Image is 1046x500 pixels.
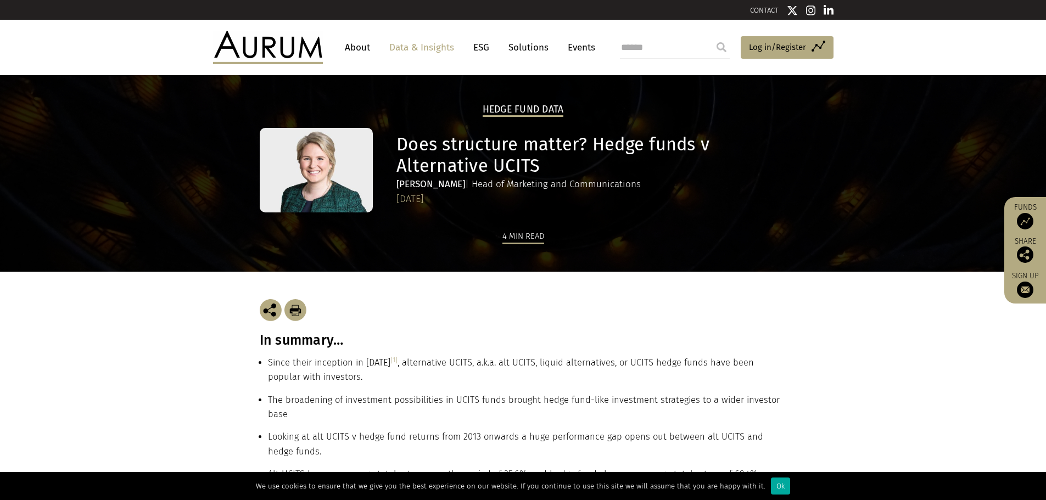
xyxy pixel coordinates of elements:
h1: Does structure matter? Hedge funds v Alternative UCITS [396,134,784,177]
h2: Hedge Fund Data [483,104,564,117]
img: Share this post [1017,246,1033,263]
a: Funds [1010,203,1041,229]
span: Log in/Register [749,41,806,54]
strong: [PERSON_NAME] [396,178,465,190]
div: Ok [771,477,790,495]
li: Looking at alt UCITS v hedge fund returns from 2013 onwards a huge performance gap opens out betw... [268,430,787,467]
input: Submit [711,36,732,58]
li: Since their inception in [DATE] , alternative UCITS, a.k.a. alt UCITS, liquid alternatives, or UC... [268,356,787,393]
img: Twitter icon [787,5,798,16]
a: Sign up [1010,271,1041,298]
div: [DATE] [396,192,784,207]
a: Data & Insights [384,37,460,58]
img: Linkedin icon [824,5,834,16]
a: Solutions [503,37,554,58]
a: Log in/Register [741,36,834,59]
a: [1] [390,356,398,364]
h3: In summary… [260,332,787,349]
div: 4 min read [502,229,544,244]
li: The broadening of investment possibilities in UCITS funds brought hedge fund-like investment stra... [268,393,787,430]
img: Instagram icon [806,5,816,16]
a: Events [562,37,595,58]
a: ESG [468,37,495,58]
li: Alt UCITS have an average total return over the period of 35.6%, and hedge funds have an average ... [268,467,787,490]
img: Access Funds [1017,213,1033,229]
a: CONTACT [750,6,779,14]
div: Share [1010,238,1041,263]
img: Aurum [213,31,323,64]
a: About [339,37,376,58]
img: Sign up to our newsletter [1017,282,1033,298]
img: Download Article [284,299,306,321]
div: | Head of Marketing and Communications [396,177,784,192]
img: Share this post [260,299,282,321]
